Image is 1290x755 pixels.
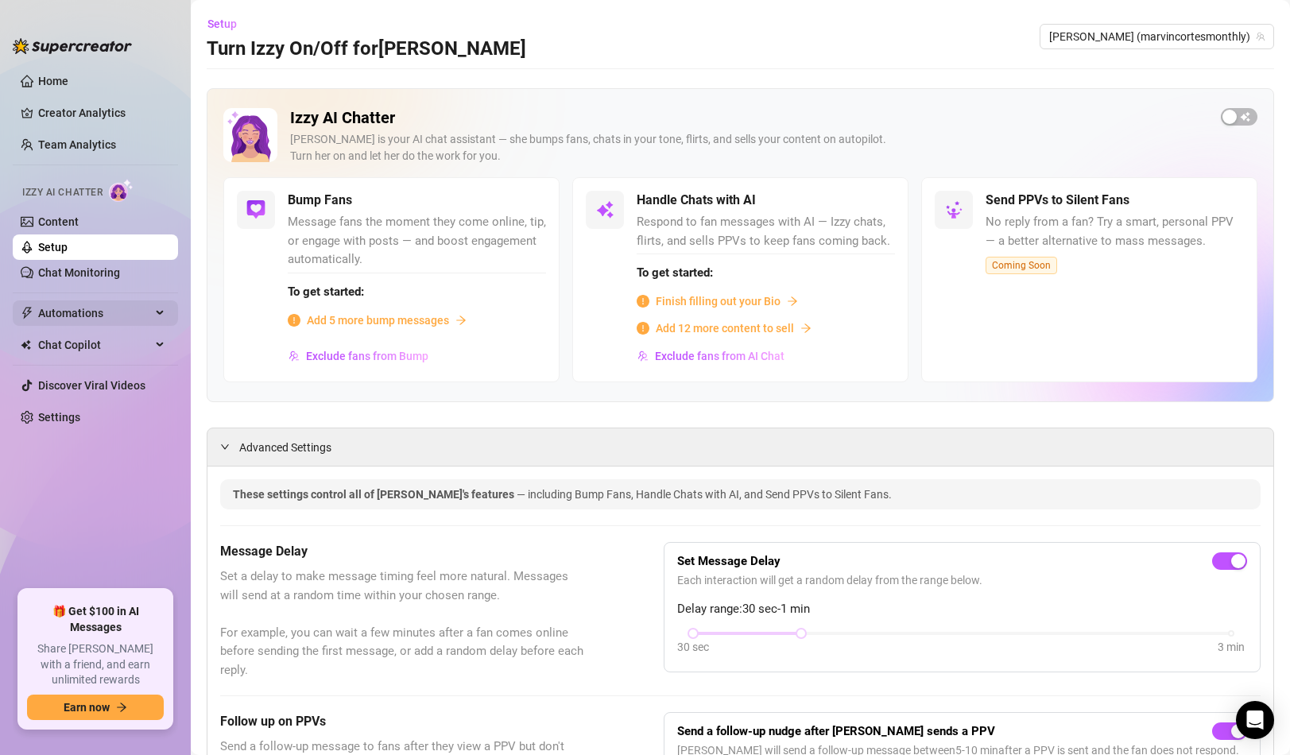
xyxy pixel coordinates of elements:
img: svg%3e [944,200,963,219]
span: These settings control all of [PERSON_NAME]'s features [233,488,517,501]
strong: To get started: [288,285,364,299]
span: Chat Copilot [38,332,151,358]
h5: Message Delay [220,542,584,561]
span: Respond to fan messages with AI — Izzy chats, flirts, and sells PPVs to keep fans coming back. [637,213,895,250]
span: Add 12 more content to sell [656,319,794,337]
button: Exclude fans from Bump [288,343,429,369]
a: Creator Analytics [38,100,165,126]
span: Add 5 more bump messages [307,312,449,329]
span: Set a delay to make message timing feel more natural. Messages will send at a random time within ... [220,567,584,679]
h5: Follow up on PPVs [220,712,584,731]
span: arrow-right [116,702,127,713]
img: logo-BBDzfeDw.svg [13,38,132,54]
div: 3 min [1218,638,1245,656]
h3: Turn Izzy On/Off for [PERSON_NAME] [207,37,526,62]
span: thunderbolt [21,307,33,319]
span: arrow-right [455,315,467,326]
span: team [1256,32,1265,41]
span: expanded [220,442,230,451]
a: Chat Monitoring [38,266,120,279]
button: Exclude fans from AI Chat [637,343,785,369]
h5: Handle Chats with AI [637,191,756,210]
span: Marvin (marvincortesmonthly) [1049,25,1265,48]
a: Team Analytics [38,138,116,151]
a: Settings [38,411,80,424]
span: Coming Soon [986,257,1057,274]
h2: Izzy AI Chatter [290,108,1208,128]
a: Content [38,215,79,228]
h5: Bump Fans [288,191,352,210]
span: info-circle [637,322,649,335]
a: Setup [38,241,68,254]
span: Exclude fans from AI Chat [655,350,784,362]
span: Share [PERSON_NAME] with a friend, and earn unlimited rewards [27,641,164,688]
img: svg%3e [637,350,649,362]
strong: Set Message Delay [677,554,781,568]
a: Home [38,75,68,87]
span: No reply from a fan? Try a smart, personal PPV — a better alternative to mass messages. [986,213,1244,250]
span: arrow-right [787,296,798,307]
img: svg%3e [289,350,300,362]
div: [PERSON_NAME] is your AI chat assistant — she bumps fans, chats in your tone, flirts, and sells y... [290,131,1208,165]
button: Setup [207,11,250,37]
span: Earn now [64,701,110,714]
img: AI Chatter [109,179,134,202]
span: 🎁 Get $100 in AI Messages [27,604,164,635]
div: 30 sec [677,638,709,656]
span: Izzy AI Chatter [22,185,103,200]
span: Automations [38,300,151,326]
div: expanded [220,438,239,455]
span: Each interaction will get a random delay from the range below. [677,571,1247,589]
span: Advanced Settings [239,439,331,456]
span: — including Bump Fans, Handle Chats with AI, and Send PPVs to Silent Fans. [517,488,892,501]
h5: Send PPVs to Silent Fans [986,191,1129,210]
strong: To get started: [637,265,713,280]
span: Setup [207,17,237,30]
img: Izzy AI Chatter [223,108,277,162]
img: svg%3e [595,200,614,219]
span: Exclude fans from Bump [306,350,428,362]
span: info-circle [288,314,300,327]
div: Open Intercom Messenger [1236,701,1274,739]
a: Discover Viral Videos [38,379,145,392]
span: Message fans the moment they come online, tip, or engage with posts — and boost engagement automa... [288,213,546,269]
button: Earn nowarrow-right [27,695,164,720]
span: Delay range: 30 sec - 1 min [677,600,1247,619]
img: Chat Copilot [21,339,31,350]
strong: Send a follow-up nudge after [PERSON_NAME] sends a PPV [677,724,995,738]
span: arrow-right [800,323,812,334]
img: svg%3e [246,200,265,219]
span: info-circle [637,295,649,308]
span: Finish filling out your Bio [656,292,781,310]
